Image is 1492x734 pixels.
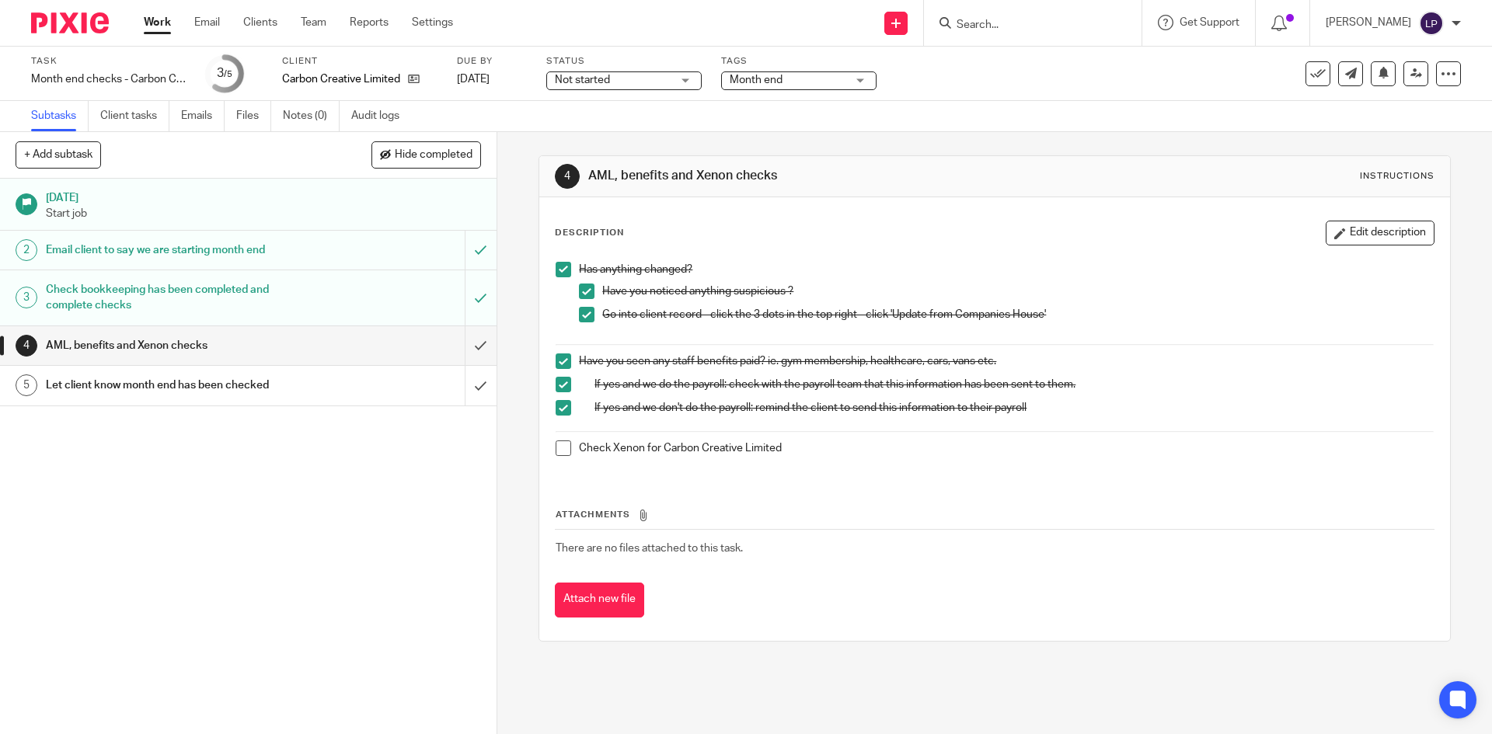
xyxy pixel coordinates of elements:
p: If yes and we don't do the payroll: remind the client to send this information to their payroll [594,400,1433,416]
p: Carbon Creative Limited [282,71,400,87]
label: Client [282,55,437,68]
label: Task [31,55,186,68]
h1: [DATE] [46,186,481,206]
p: Have you seen any staff benefits paid? ie. gym membership, healthcare, cars, vans etc. [579,353,1433,369]
p: Has anything changed? [579,262,1433,277]
a: Client tasks [100,101,169,131]
a: Reports [350,15,389,30]
h1: AML, benefits and Xenon checks [588,168,1028,184]
p: Check Xenon for Carbon Creative Limited [579,440,1433,456]
p: Go into client record - click the 3 dots in the top right - click 'Update from Companies House' [602,307,1433,322]
div: 2 [16,239,37,261]
a: Team [301,15,326,30]
span: Not started [555,75,610,85]
div: 3 [16,287,37,308]
p: If yes and we do the payroll: check with the payroll team that this information has been sent to ... [594,377,1433,392]
div: 4 [16,335,37,357]
small: /5 [224,70,232,78]
h1: AML, benefits and Xenon checks [46,334,315,357]
label: Status [546,55,702,68]
span: Month end [730,75,783,85]
p: Description [555,227,624,239]
a: Audit logs [351,101,411,131]
a: Emails [181,101,225,131]
button: + Add subtask [16,141,101,168]
div: Month end checks - Carbon Creative Limited - Xero - [DATE] [31,71,186,87]
div: 4 [555,164,580,189]
a: Settings [412,15,453,30]
span: [DATE] [457,74,490,85]
p: [PERSON_NAME] [1326,15,1411,30]
a: Email [194,15,220,30]
div: Month end checks - Carbon Creative Limited - Xero - September 2025 [31,71,186,87]
h1: Let client know month end has been checked [46,374,315,397]
a: Work [144,15,171,30]
h1: Check bookkeeping has been completed and complete checks [46,278,315,318]
span: Get Support [1180,17,1239,28]
span: There are no files attached to this task. [556,543,743,554]
img: Pixie [31,12,109,33]
a: Notes (0) [283,101,340,131]
div: 3 [217,64,232,82]
p: Start job [46,206,481,221]
h1: Email client to say we are starting month end [46,238,315,262]
label: Due by [457,55,527,68]
button: Edit description [1326,221,1434,245]
div: Instructions [1360,170,1434,183]
button: Attach new file [555,583,644,617]
img: svg%3E [1419,11,1444,36]
p: Have you noticed anything suspicious ? [602,284,1433,299]
span: Hide completed [395,149,472,162]
a: Files [236,101,271,131]
button: Hide completed [371,141,481,168]
div: 5 [16,374,37,396]
a: Clients [243,15,277,30]
input: Search [955,19,1095,33]
label: Tags [721,55,877,68]
span: Attachments [556,510,630,519]
a: Subtasks [31,101,89,131]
